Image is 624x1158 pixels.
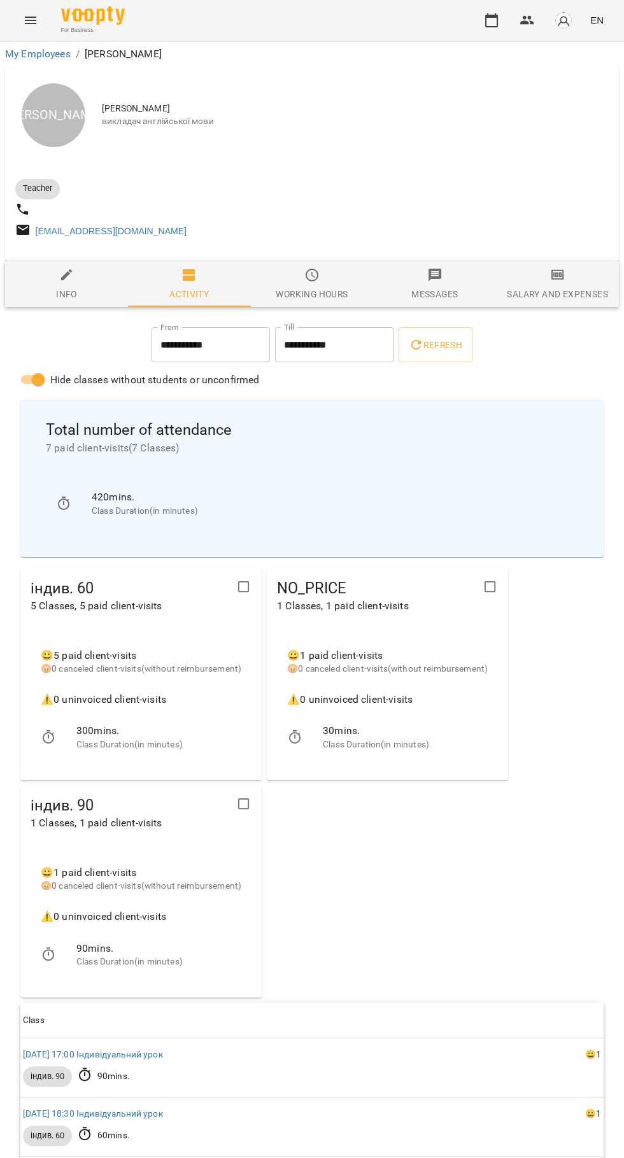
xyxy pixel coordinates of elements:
p: 300 mins. [76,723,241,738]
div: 😀1 [585,1049,601,1061]
a: [EMAIL_ADDRESS][DOMAIN_NAME] [36,226,187,236]
div: 😀1 [585,1108,601,1120]
p: 5 Classes , 5 paid client-visits [31,598,230,614]
div: Activity [169,286,209,302]
div: Sort [23,1013,45,1028]
span: індив. 60 [23,1130,72,1141]
img: Voopty Logo [61,6,125,25]
p: 1 Classes , 1 paid client-visits [277,598,477,614]
span: 😀 1 paid client-visits [41,866,136,879]
button: Menu [15,5,46,36]
a: [DATE] 17:00 Індивідуальний урок [23,1049,163,1059]
span: Total number of attendance [46,420,578,440]
li: / [76,46,80,62]
p: [PERSON_NAME] [85,46,162,62]
span: Refresh [409,337,462,353]
button: EN [585,8,609,32]
lable: 60 mins. [97,1130,130,1140]
div: Messages [411,286,458,302]
p: Class Duration(in minutes) [323,738,488,751]
span: 😀 1 paid client-visits [287,649,383,661]
span: 😀 5 paid client-visits [41,649,136,661]
div: Class [23,1013,45,1028]
span: ⚠️ 0 uninvoiced client-visits [41,693,166,705]
nav: breadcrumb [5,46,619,62]
span: [PERSON_NAME] [102,102,609,115]
p: 420 mins. [92,490,568,505]
span: ⚠️ 0 uninvoiced client-visits [41,910,166,922]
p: Class Duration(in minutes) [76,956,241,968]
span: For Business [61,26,125,34]
img: avatar_s.png [555,11,572,29]
span: 7 paid client-visits ( 7 Classes ) [46,441,578,456]
span: 😡 0 canceled client-visits(without reimbursement) [287,663,488,674]
div: Salary and Expenses [507,286,607,302]
div: Working hours [276,286,348,302]
p: 1 Classes , 1 paid client-visits [31,816,230,831]
span: EN [590,13,604,27]
a: [DATE] 18:30 Індивідуальний урок [23,1108,163,1119]
span: викладач англійської мови [102,115,609,128]
div: Info [56,286,77,302]
span: Class [23,1013,601,1028]
span: Teacher [15,183,60,194]
span: 😡 0 canceled client-visits(without reimbursement) [41,663,241,674]
span: ⚠️ 0 uninvoiced client-visits [287,693,413,705]
span: Hide classes without students or unconfirmed [50,372,260,388]
span: індив. 60 [31,579,230,598]
div: [PERSON_NAME] [22,83,85,147]
a: My Employees [5,48,71,60]
button: Refresh [399,327,472,363]
span: NO_PRICE [277,579,477,598]
p: Class Duration(in minutes) [92,505,568,518]
p: 30 mins. [323,723,488,738]
span: 😡 0 canceled client-visits(without reimbursement) [41,880,241,891]
lable: 90 mins. [97,1071,130,1081]
span: індив. 90 [23,1071,72,1082]
span: індив. 90 [31,796,230,816]
p: Class Duration(in minutes) [76,738,241,751]
p: 90 mins. [76,941,241,956]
